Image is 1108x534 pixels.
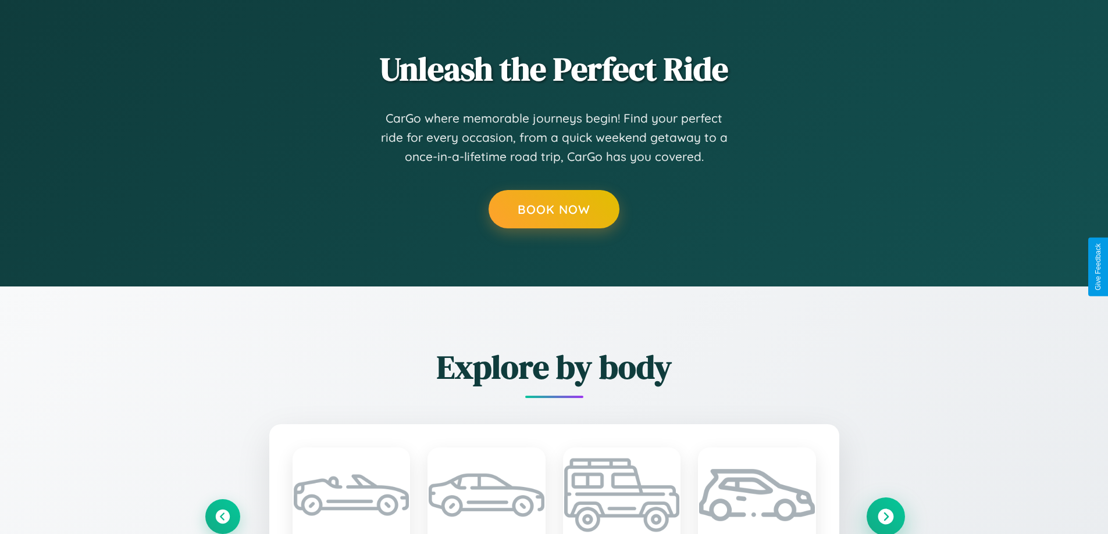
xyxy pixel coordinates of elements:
[380,109,729,167] p: CarGo where memorable journeys begin! Find your perfect ride for every occasion, from a quick wee...
[205,46,903,91] h2: Unleash the Perfect Ride
[205,345,903,389] h2: Explore by body
[1094,243,1102,291] div: Give Feedback
[489,190,619,228] button: Book Now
